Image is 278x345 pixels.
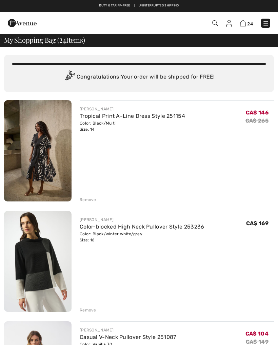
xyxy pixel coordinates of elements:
img: Search [212,20,218,26]
span: CA$ 104 [245,330,269,337]
img: Color-blocked High Neck Pullover Style 253236 [4,211,72,312]
s: CA$ 265 [245,117,269,124]
img: Shopping Bag [240,20,246,26]
img: Menu [262,20,269,27]
s: CA$ 149 [246,339,269,345]
span: My Shopping Bag ( Items) [4,37,85,43]
a: Casual V-Neck Pullover Style 251087 [80,334,176,340]
div: Color: Black/Multi Size: 14 [80,120,185,132]
img: Congratulation2.svg [63,70,77,84]
div: Remove [80,307,96,313]
div: Remove [80,197,96,203]
div: [PERSON_NAME] [80,217,204,223]
div: [PERSON_NAME] [80,327,176,333]
img: Tropical Print A-Line Dress Style 251154 [4,100,72,201]
a: Color-blocked High Neck Pullover Style 253236 [80,223,204,230]
img: 1ère Avenue [8,16,37,30]
a: 1ère Avenue [8,19,37,26]
span: CA$ 169 [246,220,269,227]
img: My Info [226,20,232,27]
div: [PERSON_NAME] [80,106,185,112]
span: 24 [59,35,66,44]
span: CA$ 146 [246,109,269,116]
div: Congratulations! Your order will be shipped for FREE! [12,70,266,84]
div: Color: Black/winter white/grey Size: 16 [80,231,204,243]
span: 24 [247,21,253,26]
a: 24 [240,19,253,27]
a: Tropical Print A-Line Dress Style 251154 [80,113,185,119]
